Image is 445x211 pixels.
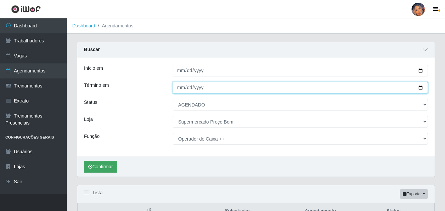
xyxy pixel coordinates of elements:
[84,116,93,123] label: Loja
[72,23,95,28] a: Dashboard
[84,161,117,173] button: Confirmar
[84,82,109,89] label: Término em
[95,22,133,29] li: Agendamentos
[84,65,103,72] label: Início em
[173,82,428,93] input: 00/00/0000
[84,99,97,106] label: Status
[84,47,100,52] strong: Buscar
[400,189,428,199] button: Exportar
[77,185,435,203] div: Lista
[67,18,445,34] nav: breadcrumb
[11,5,41,13] img: CoreUI Logo
[173,65,428,76] input: 00/00/0000
[84,133,100,140] label: Função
